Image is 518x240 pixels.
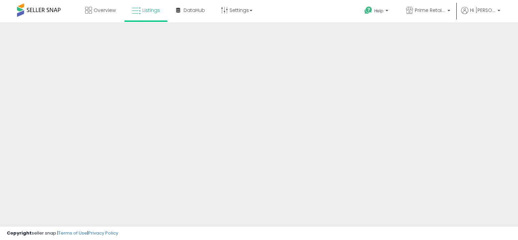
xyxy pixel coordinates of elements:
span: Overview [94,7,116,14]
div: seller snap | | [7,230,118,237]
a: Help [359,1,395,22]
span: Prime Retail Solution [415,7,445,14]
strong: Copyright [7,230,32,236]
a: Terms of Use [58,230,87,236]
span: Listings [142,7,160,14]
a: Privacy Policy [88,230,118,236]
a: Hi [PERSON_NAME] [461,7,500,22]
i: Get Help [364,6,373,15]
span: Hi [PERSON_NAME] [470,7,496,14]
span: DataHub [184,7,205,14]
span: Help [374,8,383,14]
